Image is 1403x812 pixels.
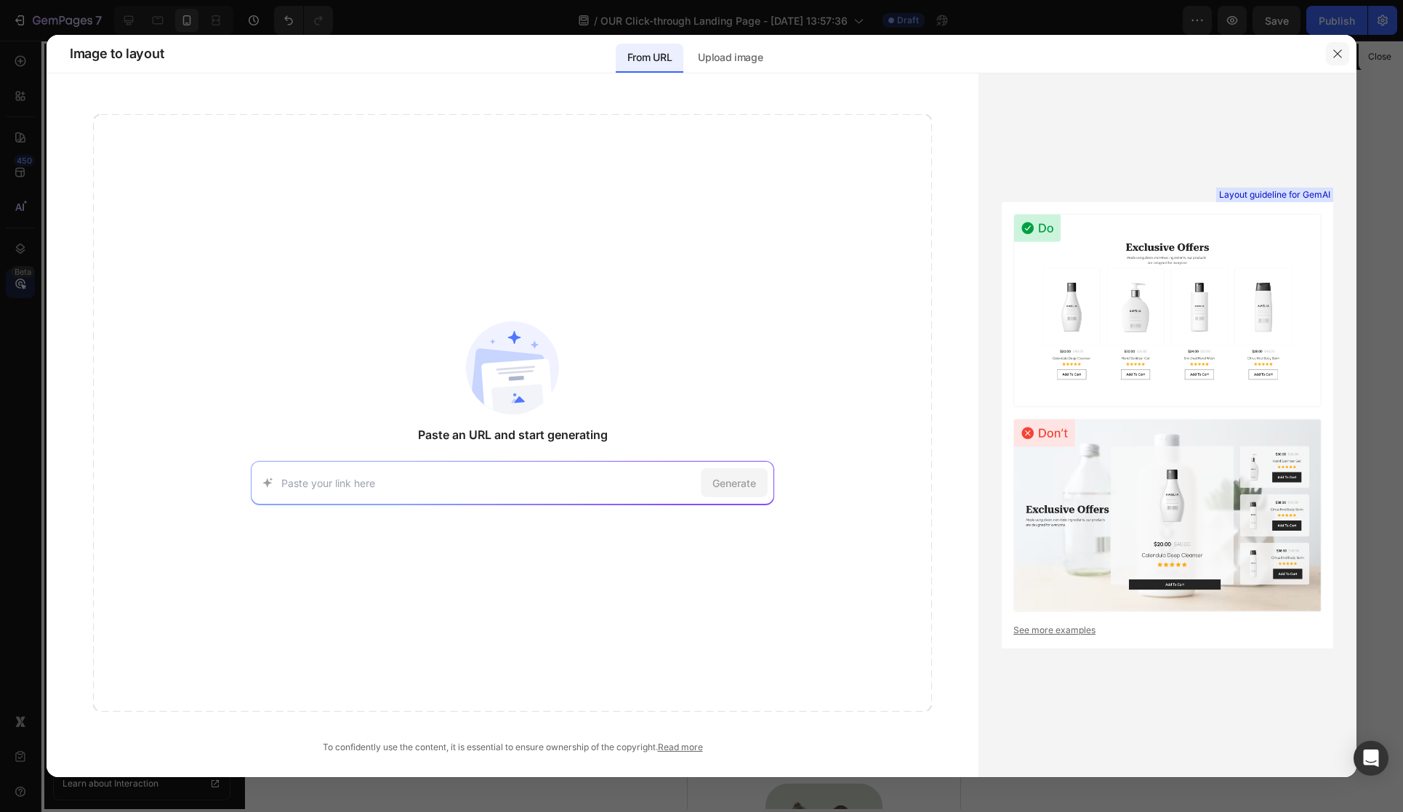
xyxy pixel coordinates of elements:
[281,475,695,491] input: Paste your link here
[418,426,608,443] span: Paste an URL and start generating
[93,741,932,754] div: To confidently use the content, it is essential to ensure ownership of the copyright.
[627,49,672,66] p: From URL
[658,741,703,752] a: Read more
[1354,741,1388,776] div: Open Intercom Messenger
[70,45,164,63] span: Image to layout
[712,475,756,491] span: Generate
[1219,188,1330,201] span: Layout guideline for GemAI
[1013,624,1322,637] a: See more examples
[698,49,763,66] p: Upload image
